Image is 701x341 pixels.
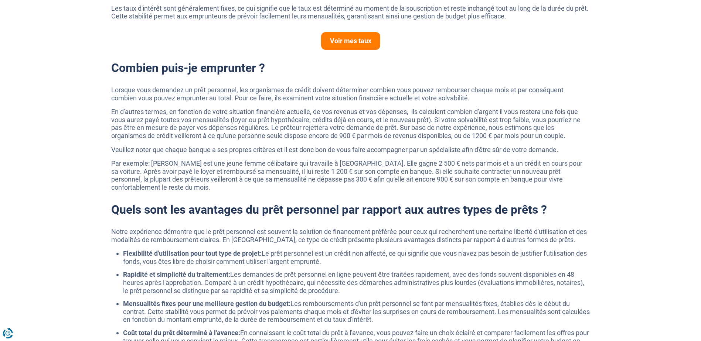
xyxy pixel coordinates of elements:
strong: Coût total du prêt déterminé à l'avance: [123,329,240,337]
strong: Flexibilité d'utilisation pour tout type de projet: [123,249,262,257]
a: Voir mes taux [321,32,380,50]
p: Lorsque vous demandez un prêt personnel, les organismes de crédit doivent déterminer combien vous... [111,86,590,102]
p: Les taux d'intérêt sont généralement fixes, ce qui signifie que le taux est déterminé au moment d... [111,4,590,20]
h2: Quels sont les avantages du prêt personnel par rapport aux autres types de prêts ? [111,203,590,217]
p: En d'autres termes, en fonction de votre situation financière actuelle, de vos revenus et vos dép... [111,108,590,139]
p: Par exemple: [PERSON_NAME] est une jeune femme célibataire qui travaille à [GEOGRAPHIC_DATA]. Ell... [111,159,590,191]
li: Les remboursements d'un prêt personnel se font par mensualités fixes, établies dès le début du co... [123,300,590,324]
strong: Rapidité et simplicité du traitement: [123,271,230,278]
li: Le prêt personnel est un crédit non affecté, ce qui signifie que vous n'avez pas besoin de justif... [123,249,590,265]
p: Notre expérience démontre que le prêt personnel est souvent la solution de financement préférée p... [111,228,590,244]
li: Les demandes de prêt personnel en ligne peuvent être traitées rapidement, avec des fonds souvent ... [123,271,590,294]
h2: Combien puis-je emprunter ? [111,61,590,75]
p: Veuillez noter que chaque banque a ses propres critères et il est donc bon de vous faire accompag... [111,146,590,154]
strong: Mensualités fixes pour une meilleure gestion du budget: [123,300,290,307]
